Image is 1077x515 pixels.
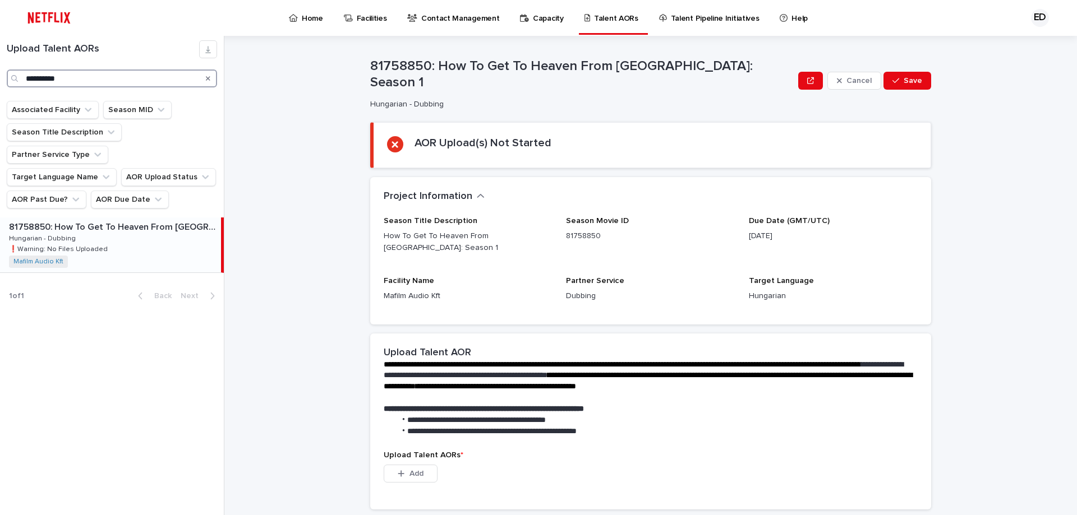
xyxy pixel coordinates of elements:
p: Dubbing [566,290,735,302]
span: Add [409,470,424,477]
span: Partner Service [566,277,624,285]
button: AOR Past Due? [7,191,86,208]
button: Save [883,72,931,90]
button: Target Language Name [7,168,117,186]
p: Hungarian - Dubbing [9,233,78,243]
span: Season Movie ID [566,217,629,225]
span: Back [148,292,172,300]
span: Cancel [846,77,872,85]
input: Search [7,69,217,87]
span: Upload Talent AORs [384,451,463,459]
p: Mafilm Audio Kft [384,290,553,302]
img: ifQbXi3ZQGMSEF7WDB7W [22,7,76,29]
button: Project Information [384,191,485,203]
span: Target Language [749,277,814,285]
span: Save [904,77,922,85]
p: Hungarian - Dubbing [370,100,789,109]
button: Cancel [827,72,881,90]
p: 81758850: How To Get To Heaven From Belfast: Season 1 [9,220,219,233]
h2: Upload Talent AOR [384,347,471,359]
button: Partner Service Type [7,146,108,164]
button: Season MID [103,101,172,119]
h1: Upload Talent AORs [7,43,199,55]
p: 81758850: How To Get To Heaven From [GEOGRAPHIC_DATA]: Season 1 [370,58,794,91]
div: ED [1031,9,1049,27]
p: How To Get To Heaven From [GEOGRAPHIC_DATA]: Season 1 [384,230,553,254]
h2: Project Information [384,191,472,203]
p: 81758850 [566,230,735,242]
span: Next [181,292,205,300]
button: Back [129,291,176,301]
span: Season Title Description [384,217,477,225]
button: Season Title Description [7,123,122,141]
button: Next [176,291,224,301]
a: Mafilm Audio Kft [13,258,63,266]
span: Facility Name [384,277,434,285]
span: Due Date (GMT/UTC) [749,217,830,225]
p: [DATE] [749,230,918,242]
button: AOR Due Date [91,191,169,208]
button: AOR Upload Status [121,168,216,186]
button: Add [384,465,438,482]
p: ❗️Warning: No Files Uploaded [9,243,110,253]
button: Associated Facility [7,101,99,119]
p: Hungarian [749,290,918,302]
h2: AOR Upload(s) Not Started [415,136,551,150]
